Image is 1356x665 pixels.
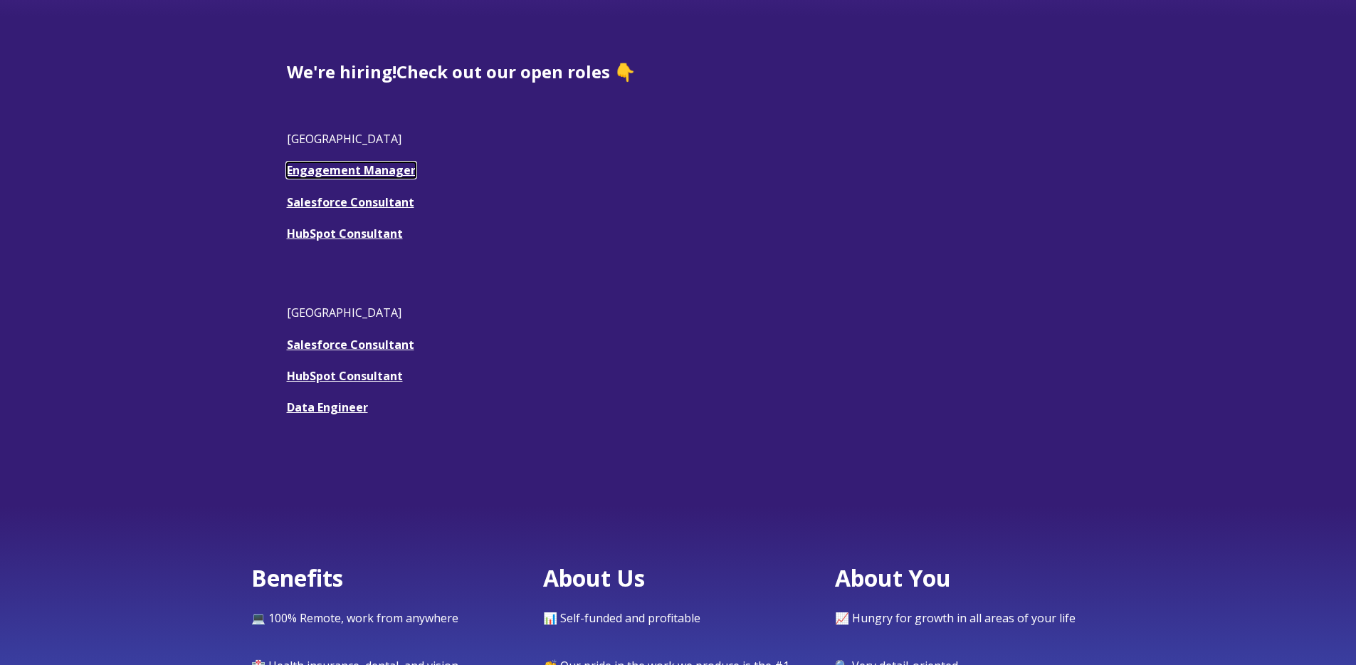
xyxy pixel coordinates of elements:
span: Benefits [251,562,343,593]
span: 📈 Hungry for growth in all areas of your life [835,610,1076,626]
a: Salesforce Consultant [287,337,414,352]
span: 💻 100% Remote, work from anywhere [251,610,458,626]
span: About Us [543,562,645,593]
span: We're hiring! [287,60,396,83]
a: Data Engineer [287,399,368,415]
span: [GEOGRAPHIC_DATA] [287,131,401,147]
span: About You [835,562,951,593]
a: Salesforce Consultant [287,194,414,210]
span: Check out our open roles 👇 [396,60,636,83]
a: Engagement Manager [287,162,416,178]
span: 📊 Self-funded and profitable [543,610,700,626]
span: [GEOGRAPHIC_DATA] [287,305,401,320]
a: HubSpot Consultant [287,368,403,384]
a: HubSpot Consultant [287,226,403,241]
